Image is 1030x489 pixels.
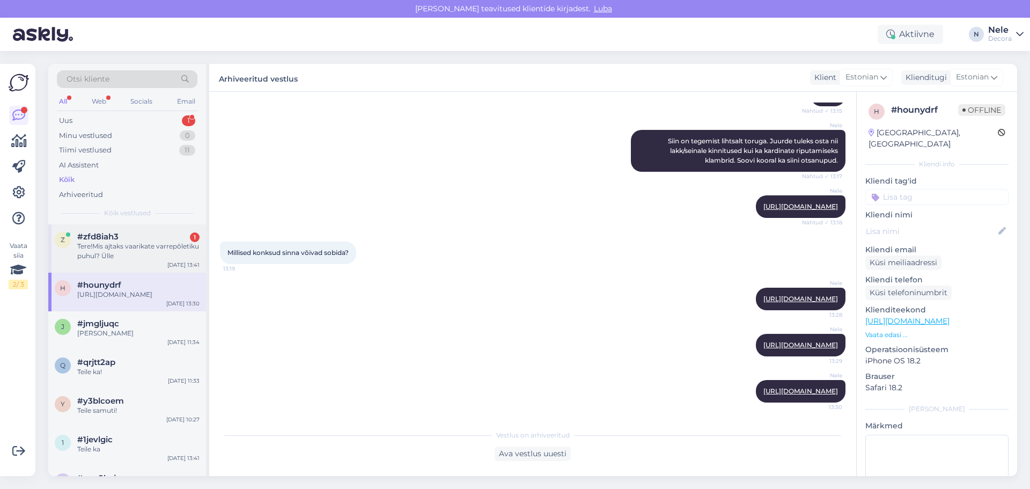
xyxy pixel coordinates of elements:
[865,420,1009,432] p: Märkmed
[59,160,99,171] div: AI Assistent
[9,280,28,289] div: 2 / 3
[77,290,200,300] div: [URL][DOMAIN_NAME]
[77,280,121,290] span: #hounydrf
[668,137,840,164] span: Siin on tegemist lihtsalt toruga. Juurde tuleks osta nii lakk/seinale kinnitused kui ka kardinate...
[802,357,842,365] span: 13:29
[802,325,842,333] span: Nele
[865,256,941,270] div: Küsi meiliaadressi
[496,430,570,440] span: Vestlus on arhiveeritud
[865,244,1009,256] p: Kliendi email
[77,396,124,406] span: #y3blcoem
[67,74,109,85] span: Otsi kliente
[9,241,28,289] div: Vaata siia
[802,107,842,115] span: Nähtud ✓ 13:15
[865,159,1009,169] div: Kliendi info
[956,71,989,83] span: Estonian
[865,209,1009,221] p: Kliendi nimi
[61,400,65,408] span: y
[866,225,996,237] input: Lisa nimi
[591,4,615,13] span: Luba
[61,236,65,244] span: z
[802,279,842,287] span: Nele
[9,72,29,93] img: Askly Logo
[988,26,1012,34] div: Nele
[167,338,200,346] div: [DATE] 11:34
[128,94,154,108] div: Socials
[763,387,838,395] a: [URL][DOMAIN_NAME]
[57,94,69,108] div: All
[175,94,197,108] div: Email
[495,447,571,461] div: Ava vestlus uuesti
[763,341,838,349] a: [URL][DOMAIN_NAME]
[865,330,1009,340] p: Vaata edasi ...
[958,104,1005,116] span: Offline
[802,403,842,411] span: 13:30
[77,357,115,367] span: #qrjtt2ap
[802,187,842,195] span: Nele
[60,284,65,292] span: h
[845,71,878,83] span: Estonian
[802,172,842,180] span: Nähtud ✓ 13:17
[77,367,200,377] div: Teile ka!
[104,208,151,218] span: Kõik vestlused
[865,286,952,300] div: Küsi telefoninumbrit
[77,435,113,444] span: #1jevlgic
[60,361,65,369] span: q
[802,371,842,379] span: Nele
[168,377,200,385] div: [DATE] 11:33
[166,415,200,424] div: [DATE] 10:27
[90,94,108,108] div: Web
[180,130,195,141] div: 0
[77,473,116,483] span: #rerz2kcj
[167,261,200,269] div: [DATE] 13:41
[77,329,200,338] div: [PERSON_NAME]
[227,249,349,257] span: Millised konksud sinna võivad sobida?
[59,189,103,200] div: Arhiveeritud
[865,316,950,326] a: [URL][DOMAIN_NAME]
[219,70,298,85] label: Arhiveeritud vestlus
[878,25,943,44] div: Aktiivne
[969,27,984,42] div: N
[77,406,200,415] div: Teile samuti!
[77,444,200,454] div: Teile ka
[802,121,842,129] span: Nele
[802,311,842,319] span: 13:28
[59,130,112,141] div: Minu vestlused
[167,454,200,462] div: [DATE] 13:41
[988,26,1024,43] a: NeleDecora
[223,265,263,273] span: 13:19
[874,107,879,115] span: h
[865,176,1009,187] p: Kliendi tag'id
[891,104,958,116] div: # hounydrf
[59,145,112,156] div: Tiimi vestlused
[61,323,64,331] span: j
[166,300,200,308] div: [DATE] 13:30
[865,355,1009,367] p: iPhone OS 18.2
[865,371,1009,382] p: Brauser
[763,202,838,210] a: [URL][DOMAIN_NAME]
[59,115,72,126] div: Uus
[901,72,947,83] div: Klienditugi
[865,382,1009,393] p: Safari 18.2
[77,319,119,329] span: #jmgljuqc
[179,145,195,156] div: 11
[865,274,1009,286] p: Kliendi telefon
[62,439,64,447] span: 1
[182,115,195,126] div: 1
[865,404,1009,414] div: [PERSON_NAME]
[810,72,836,83] div: Klient
[59,174,75,185] div: Kõik
[190,232,200,242] div: 1
[77,242,200,261] div: Tere!Mis ajtaks vaarikate varrepõletiku puhul? Ülle
[77,232,119,242] span: #zfd8iah3
[988,34,1012,43] div: Decora
[763,295,838,303] a: [URL][DOMAIN_NAME]
[865,344,1009,355] p: Operatsioonisüsteem
[869,127,998,150] div: [GEOGRAPHIC_DATA], [GEOGRAPHIC_DATA]
[802,218,842,227] span: Nähtud ✓ 13:18
[865,189,1009,205] input: Lisa tag
[865,304,1009,316] p: Klienditeekond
